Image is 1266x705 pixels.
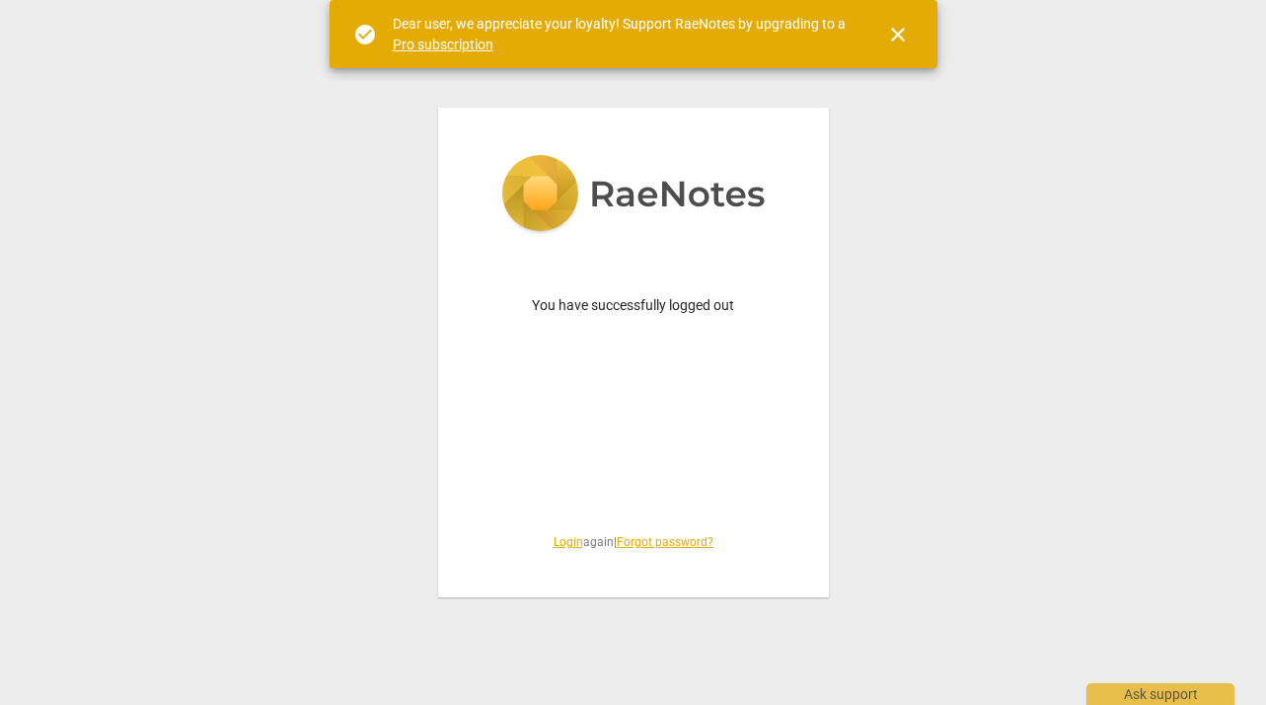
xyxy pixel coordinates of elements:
[874,11,922,58] button: Close
[1086,683,1234,705] div: Ask support
[353,23,377,46] span: check_circle
[501,155,766,236] img: 5ac2273c67554f335776073100b6d88f.svg
[393,37,493,52] a: Pro subscription
[554,535,583,549] a: Login
[393,14,851,54] div: Dear user, we appreciate your loyalty! Support RaeNotes by upgrading to a
[485,295,782,316] p: You have successfully logged out
[886,23,910,46] span: close
[485,534,782,551] span: again |
[617,535,713,549] a: Forgot password?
